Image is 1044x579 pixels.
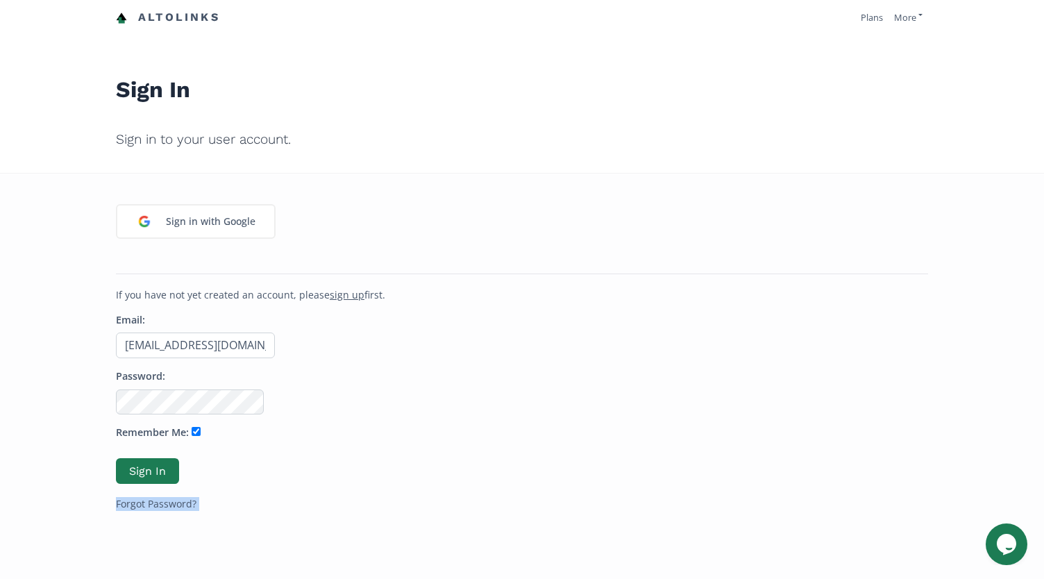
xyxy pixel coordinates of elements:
[116,369,165,384] label: Password:
[116,313,145,328] label: Email:
[116,497,196,510] a: Forgot Password?
[861,11,883,24] a: Plans
[130,207,159,236] img: google_login_logo_184.png
[330,288,364,301] a: sign up
[116,122,928,157] h2: Sign in to your user account.
[116,6,220,29] a: Altolinks
[116,288,928,302] p: If you have not yet created an account, please first.
[116,426,189,440] label: Remember Me:
[159,207,262,236] div: Sign in with Google
[116,333,275,358] input: Email address
[116,46,928,111] h1: Sign In
[986,523,1030,565] iframe: chat widget
[116,204,276,239] a: Sign in with Google
[894,11,923,24] a: More
[116,12,127,24] img: favicon-32x32.png
[116,458,179,484] button: Sign In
